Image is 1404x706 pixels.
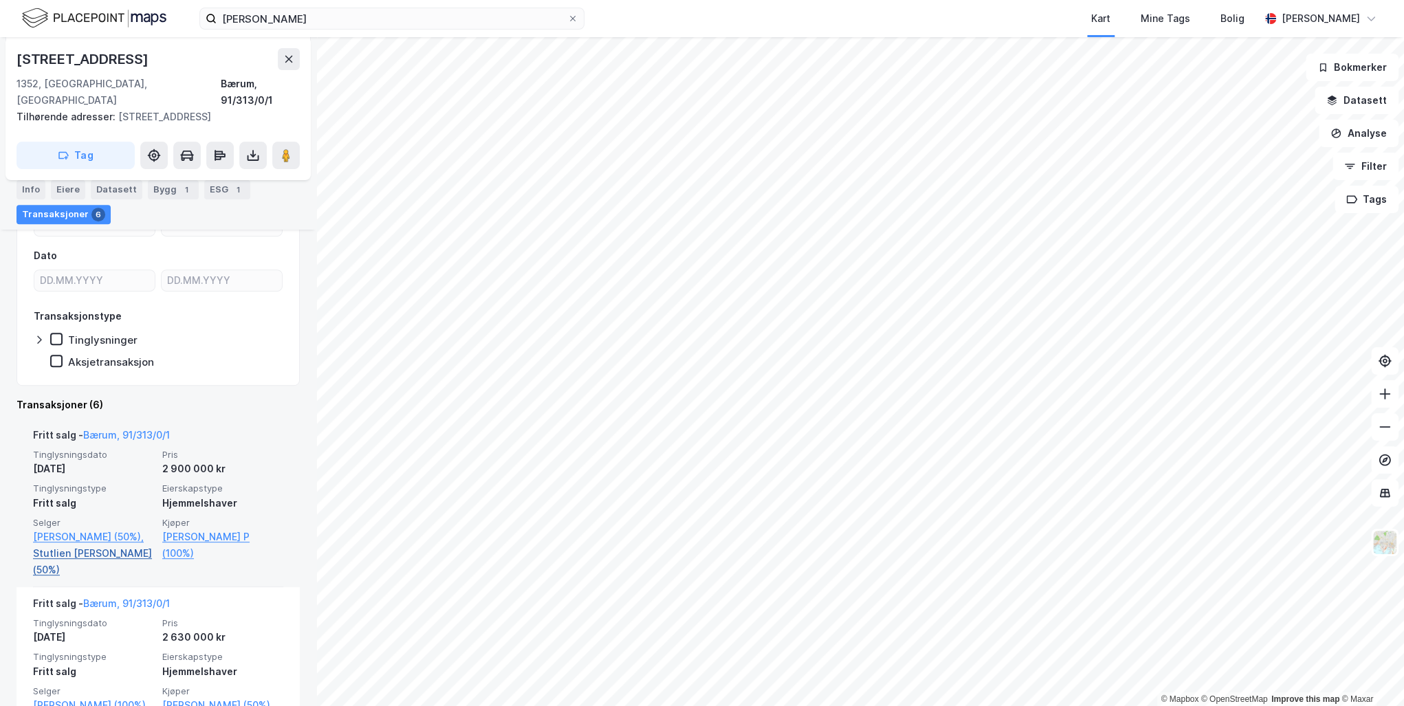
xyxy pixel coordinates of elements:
[204,180,250,199] div: ESG
[33,629,154,646] div: [DATE]
[68,355,154,368] div: Aksjetransaksjon
[33,617,154,629] span: Tinglysningsdato
[17,180,45,199] div: Info
[17,397,300,413] div: Transaksjoner (6)
[179,183,193,197] div: 1
[1306,54,1398,81] button: Bokmerker
[17,111,118,122] span: Tilhørende adresser:
[33,449,154,461] span: Tinglysningsdato
[33,427,170,449] div: Fritt salg -
[22,6,166,30] img: logo.f888ab2527a4732fd821a326f86c7f29.svg
[231,183,245,197] div: 1
[33,685,154,697] span: Selger
[1335,186,1398,213] button: Tags
[1319,120,1398,147] button: Analyse
[162,629,283,646] div: 2 630 000 kr
[162,270,282,291] input: DD.MM.YYYY
[148,180,199,199] div: Bygg
[17,142,135,169] button: Tag
[217,8,567,29] input: Søk på adresse, matrikkel, gårdeiere, leietakere eller personer
[68,333,138,346] div: Tinglysninger
[1372,529,1398,555] img: Z
[83,429,170,441] a: Bærum, 91/313/0/1
[17,109,289,125] div: [STREET_ADDRESS]
[162,461,283,477] div: 2 900 000 kr
[34,308,122,324] div: Transaksjonstype
[33,545,154,578] a: Stutlien [PERSON_NAME] (50%)
[1220,10,1244,27] div: Bolig
[1315,87,1398,114] button: Datasett
[33,595,170,617] div: Fritt salg -
[34,270,155,291] input: DD.MM.YYYY
[162,529,283,562] a: [PERSON_NAME] P (100%)
[1335,640,1404,706] iframe: Chat Widget
[33,663,154,680] div: Fritt salg
[162,449,283,461] span: Pris
[1141,10,1190,27] div: Mine Tags
[17,205,111,224] div: Transaksjoner
[51,180,85,199] div: Eiere
[33,529,154,545] a: [PERSON_NAME] (50%),
[1091,10,1110,27] div: Kart
[1335,640,1404,706] div: Kontrollprogram for chat
[33,461,154,477] div: [DATE]
[33,517,154,529] span: Selger
[1282,10,1360,27] div: [PERSON_NAME]
[162,663,283,680] div: Hjemmelshaver
[162,617,283,629] span: Pris
[91,180,142,199] div: Datasett
[162,495,283,511] div: Hjemmelshaver
[162,483,283,494] span: Eierskapstype
[91,208,105,221] div: 6
[1271,694,1339,704] a: Improve this map
[162,517,283,529] span: Kjøper
[162,651,283,663] span: Eierskapstype
[221,76,300,109] div: Bærum, 91/313/0/1
[162,685,283,697] span: Kjøper
[17,48,151,70] div: [STREET_ADDRESS]
[1332,153,1398,180] button: Filter
[33,651,154,663] span: Tinglysningstype
[1161,694,1198,704] a: Mapbox
[33,495,154,511] div: Fritt salg
[33,483,154,494] span: Tinglysningstype
[1201,694,1268,704] a: OpenStreetMap
[83,597,170,609] a: Bærum, 91/313/0/1
[34,247,57,264] div: Dato
[17,76,221,109] div: 1352, [GEOGRAPHIC_DATA], [GEOGRAPHIC_DATA]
